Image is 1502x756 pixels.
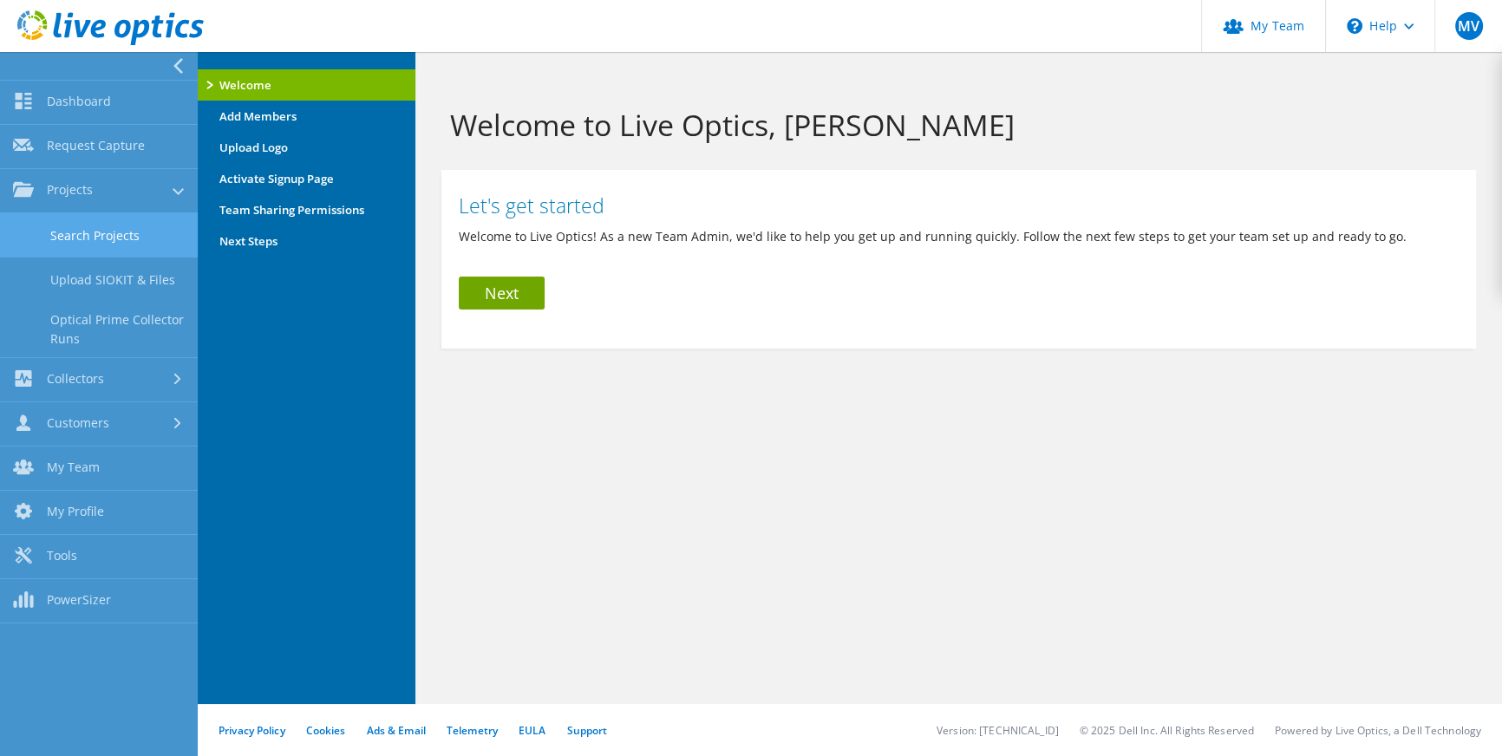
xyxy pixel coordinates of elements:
[937,723,1059,738] li: Version: [TECHNICAL_ID]
[447,723,498,738] a: Telemetry
[306,723,346,738] a: Cookies
[198,69,415,101] li: Welcome
[198,132,415,163] li: Upload Logo
[198,101,415,132] li: Add Members
[367,723,426,738] a: Ads & Email
[450,107,1459,143] h1: Welcome to Live Optics, [PERSON_NAME]
[198,225,415,257] li: Next Steps
[1275,723,1481,738] li: Powered by Live Optics, a Dell Technology
[219,723,285,738] a: Privacy Policy
[459,277,545,310] a: Next
[198,163,415,194] li: Activate Signup Page
[1455,12,1483,40] span: MV
[459,196,1459,215] h2: Let's get started
[198,194,415,225] li: Team Sharing Permissions
[566,723,607,738] a: Support
[459,227,1459,246] p: Welcome to Live Optics! As a new Team Admin, we'd like to help you get up and running quickly. Fo...
[1080,723,1254,738] li: © 2025 Dell Inc. All Rights Reserved
[1347,18,1362,34] svg: \n
[519,723,545,738] a: EULA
